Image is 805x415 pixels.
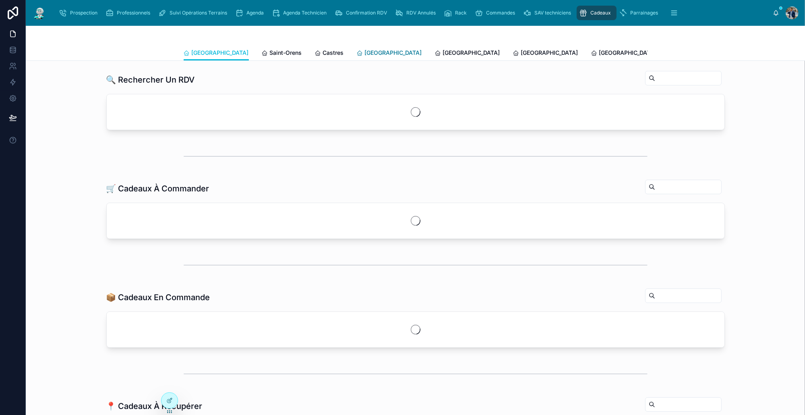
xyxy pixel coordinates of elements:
[233,6,269,20] a: Agenda
[56,6,103,20] a: Prospection
[630,10,658,16] span: Parrainages
[435,46,500,62] a: [GEOGRAPHIC_DATA]
[192,49,249,57] span: [GEOGRAPHIC_DATA]
[117,10,150,16] span: Professionnels
[106,74,195,85] h1: 🔍 Rechercher Un RDV
[103,6,156,20] a: Professionnels
[32,6,47,19] img: App logo
[323,49,344,57] span: Castres
[365,49,422,57] span: [GEOGRAPHIC_DATA]
[156,6,233,20] a: Suivi Opérations Terrains
[357,46,422,62] a: [GEOGRAPHIC_DATA]
[455,10,467,16] span: Rack
[283,10,327,16] span: Agenda Technicien
[262,46,302,62] a: Saint-Orens
[270,49,302,57] span: Saint-Orens
[346,10,387,16] span: Confirmation RDV
[170,10,227,16] span: Suivi Opérations Terrains
[393,6,441,20] a: RDV Annulés
[106,183,209,194] h1: 🛒 Cadeaux À Commander
[617,6,664,20] a: Parrainages
[534,10,571,16] span: SAV techniciens
[106,292,210,303] h1: 📦 Cadeaux En Commande
[406,10,436,16] span: RDV Annulés
[521,49,578,57] span: [GEOGRAPHIC_DATA]
[521,6,577,20] a: SAV techniciens
[443,49,500,57] span: [GEOGRAPHIC_DATA]
[590,10,611,16] span: Cadeaux
[269,6,332,20] a: Agenda Technicien
[486,10,515,16] span: Commandes
[591,46,656,62] a: [GEOGRAPHIC_DATA]
[472,6,521,20] a: Commandes
[70,10,97,16] span: Prospection
[106,400,203,412] h1: 📍 Cadeaux À Récupérer
[577,6,617,20] a: Cadeaux
[513,46,578,62] a: [GEOGRAPHIC_DATA]
[246,10,264,16] span: Agenda
[53,4,773,22] div: scrollable content
[184,46,249,61] a: [GEOGRAPHIC_DATA]
[441,6,472,20] a: Rack
[315,46,344,62] a: Castres
[599,49,656,57] span: [GEOGRAPHIC_DATA]
[332,6,393,20] a: Confirmation RDV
